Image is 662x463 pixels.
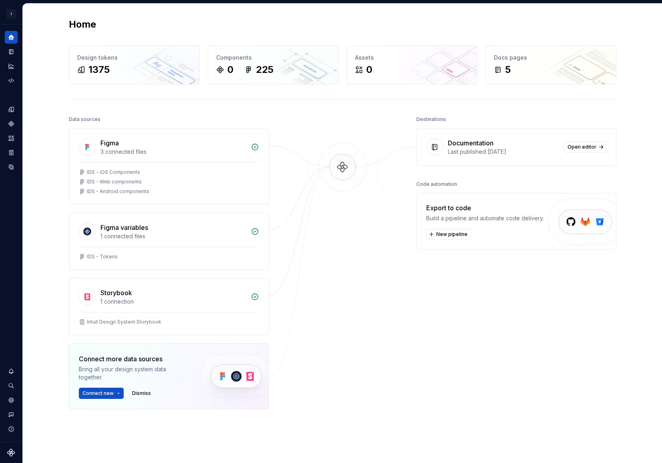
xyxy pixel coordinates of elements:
div: Documentation [448,138,493,148]
button: New pipeline [426,229,471,240]
a: Assets0 [347,45,477,85]
div: Connect more data sources [79,354,187,364]
div: 3 connected files [100,148,246,156]
div: IDS - Web components [87,179,142,185]
span: Dismiss [132,390,151,397]
div: Storybook [100,288,132,298]
button: Connect new [79,388,124,399]
div: 0 [227,63,233,76]
div: I [6,9,16,19]
div: Export to code [426,203,544,213]
a: Figma3 connected filesIDS - iOS ComponentsIDS - Web componentsIDS - Android components [69,128,269,205]
div: Last published [DATE] [448,148,559,156]
div: Bring all your design system data together. [79,365,187,381]
a: Assets [5,132,18,145]
a: Design tokens1375 [69,45,200,85]
a: Code automation [5,74,18,87]
div: Code automation [416,179,457,190]
a: Components0225 [208,45,339,85]
span: New pipeline [436,231,467,238]
div: Build a pipeline and automate code delivery. [426,214,544,222]
div: 0 [366,63,372,76]
h2: Home [69,18,96,31]
a: Storybook stories [5,146,18,159]
div: Figma [100,138,119,148]
a: Home [5,31,18,44]
div: 225 [256,63,273,76]
span: Connect new [82,390,114,397]
div: 5 [505,63,511,76]
a: Figma variables1 connected filesIDS - Tokens [69,213,269,270]
button: Search ⌘K [5,379,18,392]
a: Components [5,117,18,130]
div: 1 connected files [100,232,246,240]
div: 1 connection [100,298,246,306]
div: Components [216,54,330,62]
div: IDS - Android components [87,188,149,195]
div: Figma variables [100,223,148,232]
button: Notifications [5,365,18,378]
a: Docs pages5 [485,45,616,85]
div: Intuit Design System Storybook [87,319,161,325]
a: Open editor [564,141,606,153]
a: Analytics [5,60,18,72]
button: I [2,5,21,22]
span: Open editor [568,144,596,150]
button: Dismiss [128,388,154,399]
div: IDS - Tokens [87,254,118,260]
a: Data sources [5,161,18,173]
svg: Supernova Logo [7,449,15,457]
div: Data sources [69,114,100,125]
a: Documentation [5,45,18,58]
div: Destinations [416,114,446,125]
a: Settings [5,394,18,407]
div: Design tokens [77,54,191,62]
div: Docs pages [494,54,608,62]
div: IDS - iOS Components [87,169,140,175]
a: Storybook1 connectionIntuit Design System Storybook [69,278,269,335]
button: Contact support [5,408,18,421]
div: Assets [355,54,469,62]
div: 1375 [88,63,110,76]
a: Design tokens [5,103,18,116]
